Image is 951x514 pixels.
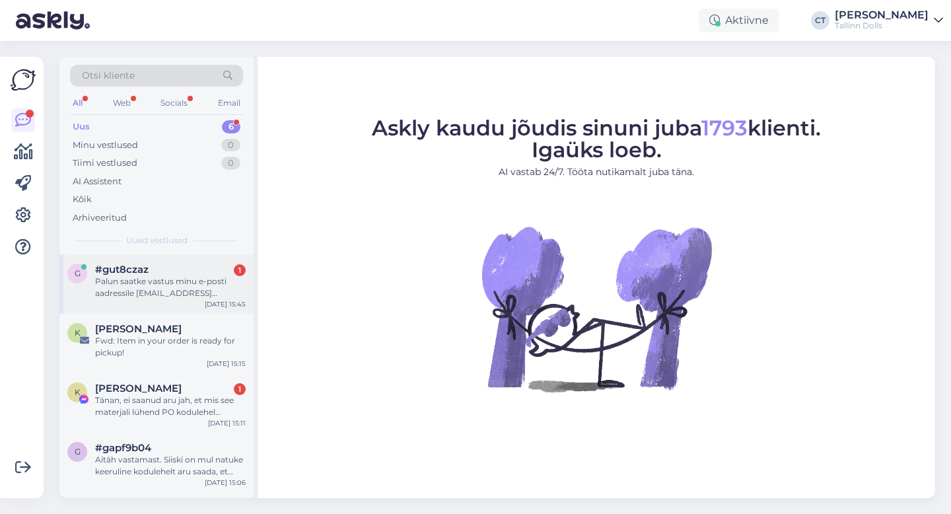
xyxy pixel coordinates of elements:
div: 0 [221,157,240,170]
div: 0 [221,139,240,152]
span: K [75,387,81,397]
span: #gut8czaz [95,264,149,275]
div: Uus [73,120,90,133]
div: CT [811,11,829,30]
div: AI Assistent [73,175,122,188]
div: 1 [234,264,246,276]
div: Email [215,94,243,112]
span: #gapf9b04 [95,442,151,454]
span: 1793 [701,115,748,141]
div: Tallinn Dolls [835,20,929,31]
span: Askly kaudu jõudis sinuni juba klienti. Igaüks loeb. [372,115,821,163]
span: K [75,328,81,338]
div: Fwd: Item in your order is ready for pickup! [95,335,246,359]
span: Kadi Männi [95,383,182,394]
span: g [75,447,81,457]
div: Web [110,94,133,112]
span: Kätlin Tammann [95,323,182,335]
div: Arhiveeritud [73,211,127,225]
div: 1 [234,383,246,395]
div: [DATE] 15:45 [205,299,246,309]
div: [DATE] 15:06 [205,478,246,488]
div: [PERSON_NAME] [835,10,929,20]
div: Tiimi vestlused [73,157,137,170]
div: [DATE] 15:11 [208,418,246,428]
div: Tänan, ei saanud aru jah, et mis see materjali lühend PO kodulehel tähendab [95,394,246,418]
div: Kõik [73,193,92,206]
div: 6 [222,120,240,133]
div: All [70,94,85,112]
div: Palun saatke vastus minu e-posti aadressile [EMAIL_ADDRESS][DOMAIN_NAME]. Tänud ette. [95,275,246,299]
span: Otsi kliente [82,69,135,83]
img: No Chat active [477,190,715,427]
div: Socials [158,94,190,112]
p: AI vastab 24/7. Tööta nutikamalt juba täna. [372,165,821,179]
div: Aktiivne [699,9,779,32]
span: g [75,268,81,278]
span: Uued vestlused [126,235,188,246]
div: [DATE] 15:15 [207,359,246,369]
img: Askly Logo [11,67,36,92]
a: [PERSON_NAME]Tallinn Dolls [835,10,943,31]
div: Aitäh vastamast. Siiski on mul natuke keeruline kodulehelt aru saada, et millise n.ö toote lehe k... [95,454,246,478]
div: Minu vestlused [73,139,138,152]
